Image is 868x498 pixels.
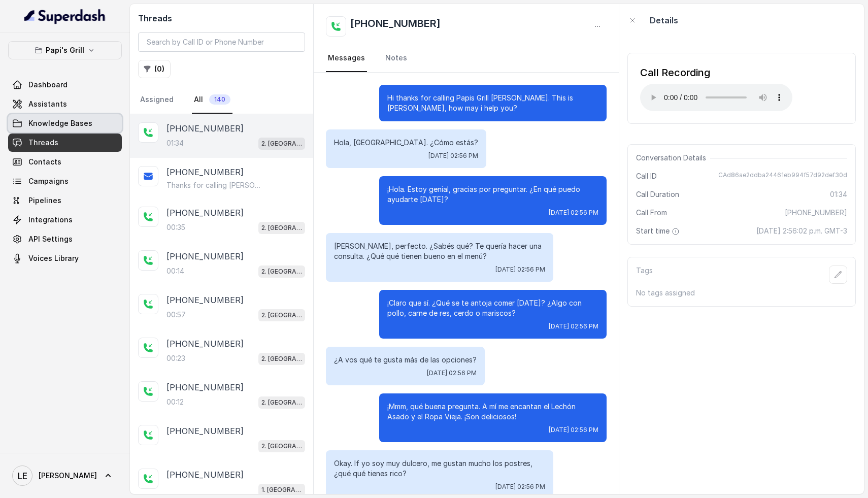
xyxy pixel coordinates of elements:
text: LE [18,471,27,481]
span: Dashboard [28,80,68,90]
p: 00:12 [166,397,184,407]
a: Messages [326,45,367,72]
span: [DATE] 02:56 PM [428,152,478,160]
span: Campaigns [28,176,69,186]
nav: Tabs [138,86,305,114]
button: (0) [138,60,171,78]
span: [DATE] 02:56 PM [549,322,598,330]
span: [DATE] 02:56 PM [549,209,598,217]
p: Papi's Grill [46,44,84,56]
p: ¡Claro que sí. ¿Qué se te antoja comer [DATE]? ¿Algo con pollo, carne de res, cerdo o mariscos? [387,298,598,318]
span: Call From [636,208,667,218]
p: 2. [GEOGRAPHIC_DATA] [261,267,302,277]
span: Voices Library [28,253,79,263]
h2: [PHONE_NUMBER] [350,16,441,37]
p: 2. [GEOGRAPHIC_DATA] [261,223,302,233]
span: [PERSON_NAME] [39,471,97,481]
a: Pipelines [8,191,122,210]
a: [PERSON_NAME] [8,461,122,490]
p: ¡Hola. Estoy genial, gracias por preguntar. ¿En qué puedo ayudarte [DATE]? [387,184,598,205]
p: 01:34 [166,138,184,148]
span: Assistants [28,99,67,109]
a: Assistants [8,95,122,113]
p: [PHONE_NUMBER] [166,381,244,393]
span: Conversation Details [636,153,710,163]
span: 01:34 [830,189,847,200]
p: [PHONE_NUMBER] [166,425,244,437]
p: 2. [GEOGRAPHIC_DATA] [261,139,302,149]
p: 00:23 [166,353,185,363]
span: Threads [28,138,58,148]
p: ¡Mmm, qué buena pregunta. A mí me encantan el Lechón Asado y el Ropa Vieja. ¡Son deliciosos! [387,402,598,422]
a: API Settings [8,230,122,248]
span: [DATE] 02:56 PM [427,369,477,377]
p: [PHONE_NUMBER] [166,338,244,350]
button: Papi's Grill [8,41,122,59]
span: Knowledge Bases [28,118,92,128]
a: Contacts [8,153,122,171]
span: [DATE] 02:56 PM [495,265,545,274]
a: Notes [383,45,409,72]
a: Dashboard [8,76,122,94]
span: [DATE] 2:56:02 p.m. GMT-3 [756,226,847,236]
span: [DATE] 02:56 PM [495,483,545,491]
p: [PHONE_NUMBER] [166,207,244,219]
p: 2. [GEOGRAPHIC_DATA] [261,397,302,408]
p: Thanks for calling [PERSON_NAME] Grill [PERSON_NAME]! Check out our menu: [URL][DOMAIN_NAME] Call... [166,180,264,190]
p: 00:57 [166,310,186,320]
a: Integrations [8,211,122,229]
p: 1. [GEOGRAPHIC_DATA] [261,485,302,495]
p: Tags [636,265,653,284]
a: Voices Library [8,249,122,268]
div: Call Recording [640,65,792,80]
p: Details [650,14,678,26]
a: Assigned [138,86,176,114]
audio: Your browser does not support the audio element. [640,84,792,111]
p: [PHONE_NUMBER] [166,250,244,262]
p: [PHONE_NUMBER] [166,166,244,178]
span: 140 [209,94,230,105]
a: Knowledge Bases [8,114,122,132]
span: Pipelines [28,195,61,206]
nav: Tabs [326,45,607,72]
p: [PHONE_NUMBER] [166,122,244,135]
h2: Threads [138,12,305,24]
p: 2. [GEOGRAPHIC_DATA] [261,354,302,364]
p: No tags assigned [636,288,847,298]
a: Campaigns [8,172,122,190]
p: [PHONE_NUMBER] [166,469,244,481]
p: 2. [GEOGRAPHIC_DATA] [261,441,302,451]
p: [PHONE_NUMBER] [166,294,244,306]
p: 00:35 [166,222,185,233]
span: Contacts [28,157,61,167]
span: Call ID [636,171,657,181]
p: ¿A vos qué te gusta más de las opciones? [334,355,477,365]
span: API Settings [28,234,73,244]
p: [PERSON_NAME], perfecto. ¿Sabés qué? Te quería hacer una consulta. ¿Qué qué tienen bueno en el menú? [334,241,545,261]
p: Okay. If yo soy muy dulcero, me gustan mucho los postres, ¿qué qué tienes rico? [334,458,545,479]
span: [PHONE_NUMBER] [785,208,847,218]
a: All140 [192,86,232,114]
a: Threads [8,134,122,152]
img: light.svg [24,8,106,24]
p: 2. [GEOGRAPHIC_DATA] [261,310,302,320]
span: [DATE] 02:56 PM [549,426,598,434]
span: Call Duration [636,189,679,200]
input: Search by Call ID or Phone Number [138,32,305,52]
span: Start time [636,226,682,236]
p: Hola, [GEOGRAPHIC_DATA]. ¿Cómo estás? [334,138,478,148]
p: 00:14 [166,266,184,276]
span: Integrations [28,215,73,225]
span: CAd86ae2ddba24461eb994f57d92def30d [718,171,847,181]
p: Hi thanks for calling Papis Grill [PERSON_NAME]. This is [PERSON_NAME], how may i help you? [387,93,598,113]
